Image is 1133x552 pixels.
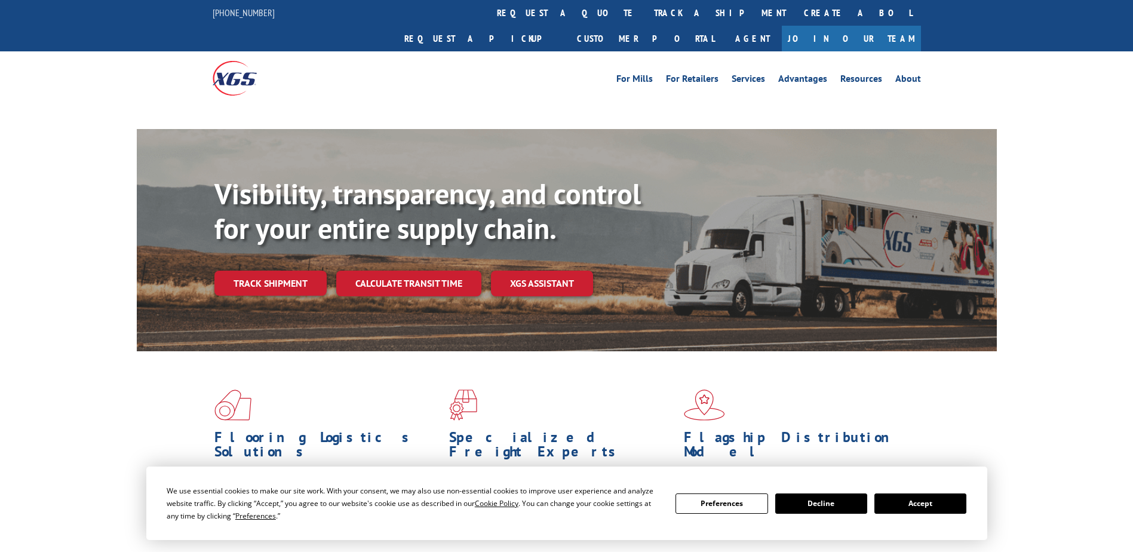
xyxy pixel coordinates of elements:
[235,511,276,521] span: Preferences
[395,26,568,51] a: Request a pickup
[723,26,782,51] a: Agent
[214,430,440,465] h1: Flooring Logistics Solutions
[214,390,251,421] img: xgs-icon-total-supply-chain-intelligence-red
[146,467,987,540] div: Cookie Consent Prompt
[684,465,904,493] span: Our agile distribution network gives you nationwide inventory management on demand.
[214,175,641,247] b: Visibility, transparency, and control for your entire supply chain.
[895,74,921,87] a: About
[449,465,675,518] p: From overlength loads to delicate cargo, our experienced staff knows the best way to move your fr...
[167,484,661,522] div: We use essential cookies to make our site work. With your consent, we may also use non-essential ...
[782,26,921,51] a: Join Our Team
[675,493,767,514] button: Preferences
[214,271,327,296] a: Track shipment
[336,271,481,296] a: Calculate transit time
[840,74,882,87] a: Resources
[449,430,675,465] h1: Specialized Freight Experts
[778,74,827,87] a: Advantages
[874,493,966,514] button: Accept
[491,271,593,296] a: XGS ASSISTANT
[214,465,440,507] span: As an industry carrier of choice, XGS has brought innovation and dedication to flooring logistics...
[684,430,910,465] h1: Flagship Distribution Model
[616,74,653,87] a: For Mills
[475,498,518,508] span: Cookie Policy
[666,74,719,87] a: For Retailers
[449,390,477,421] img: xgs-icon-focused-on-flooring-red
[775,493,867,514] button: Decline
[684,390,725,421] img: xgs-icon-flagship-distribution-model-red
[732,74,765,87] a: Services
[213,7,275,19] a: [PHONE_NUMBER]
[568,26,723,51] a: Customer Portal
